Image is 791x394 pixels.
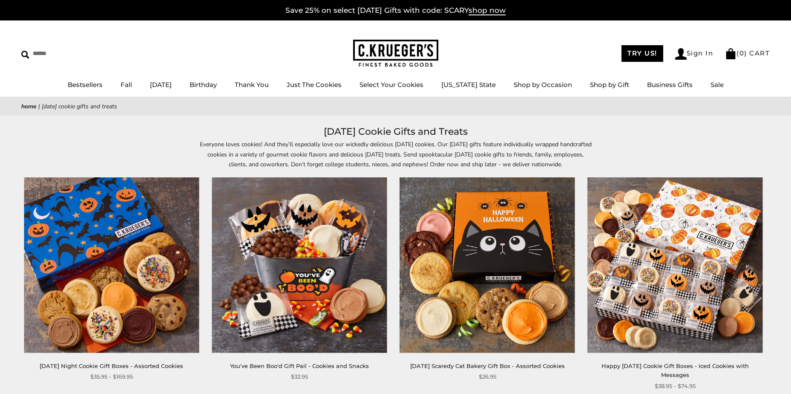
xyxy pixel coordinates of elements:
a: Fall [121,81,132,89]
span: $32.95 [291,372,308,381]
p: Everyone loves cookies! And they’ll especially love our wickedly delicious [DATE] cookies. Our [D... [200,139,592,169]
a: Sign In [675,48,713,60]
img: Bag [725,48,736,59]
a: Shop by Gift [590,81,629,89]
span: $35.95 - $169.95 [90,372,133,381]
a: [DATE] Night Cookie Gift Boxes - Assorted Cookies [40,362,183,369]
h1: [DATE] Cookie Gifts and Treats [34,124,757,139]
a: [US_STATE] State [441,81,496,89]
a: [DATE] [150,81,172,89]
a: Sale [710,81,724,89]
a: Business Gifts [647,81,693,89]
a: (0) CART [725,49,770,57]
a: [DATE] Scaredy Cat Bakery Gift Box - Assorted Cookies [410,362,565,369]
span: $26.95 [479,372,496,381]
a: Save 25% on select [DATE] Gifts with code: SCARYshop now [285,6,506,15]
img: Happy Halloween Cookie Gift Boxes - Iced Cookies with Messages [588,178,763,353]
a: Happy [DATE] Cookie Gift Boxes - Iced Cookies with Messages [601,362,749,378]
img: Halloween Scaredy Cat Bakery Gift Box - Assorted Cookies [400,178,575,353]
img: Account [675,48,687,60]
a: Home [21,102,37,110]
img: You've Been Boo'd Gift Pail - Cookies and Snacks [212,178,387,353]
a: Select Your Cookies [360,81,423,89]
img: Search [21,51,29,59]
a: Just The Cookies [287,81,342,89]
a: Birthday [190,81,217,89]
span: | [38,102,40,110]
img: C.KRUEGER'S [353,40,438,67]
a: Thank You [235,81,269,89]
a: Shop by Occasion [514,81,572,89]
span: $38.95 - $74.95 [655,382,696,391]
img: Halloween Night Cookie Gift Boxes - Assorted Cookies [24,178,199,353]
a: You've Been Boo'd Gift Pail - Cookies and Snacks [230,362,369,369]
span: [DATE] Cookie Gifts and Treats [42,102,117,110]
span: shop now [469,6,506,15]
nav: breadcrumbs [21,101,770,111]
a: TRY US! [621,45,663,62]
input: Search [21,47,123,60]
a: Bestsellers [68,81,103,89]
span: 0 [739,49,745,57]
